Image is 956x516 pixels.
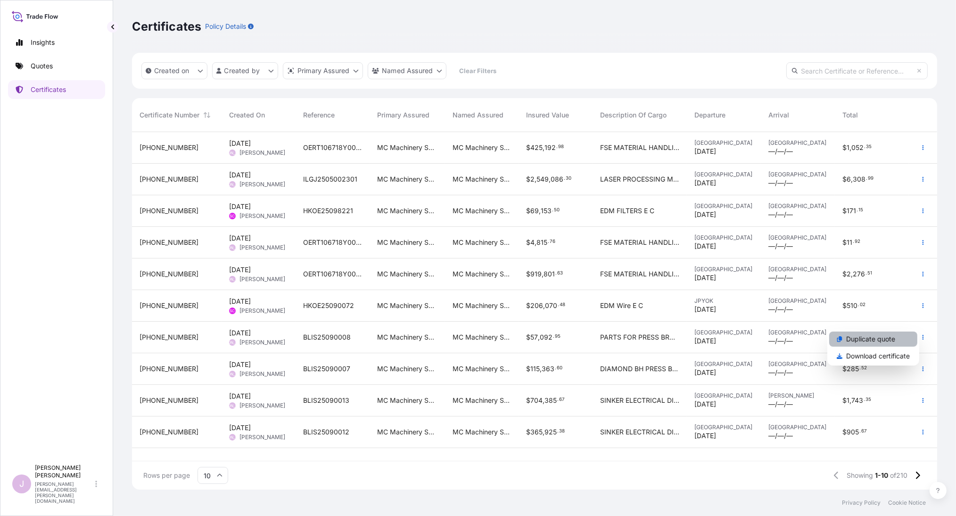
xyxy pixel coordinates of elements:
[846,351,910,361] p: Download certificate
[827,330,919,366] div: Actions
[829,349,917,364] a: Download certificate
[846,334,895,344] p: Duplicate quote
[205,22,246,31] p: Policy Details
[132,19,201,34] p: Certificates
[829,332,917,347] a: Duplicate quote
